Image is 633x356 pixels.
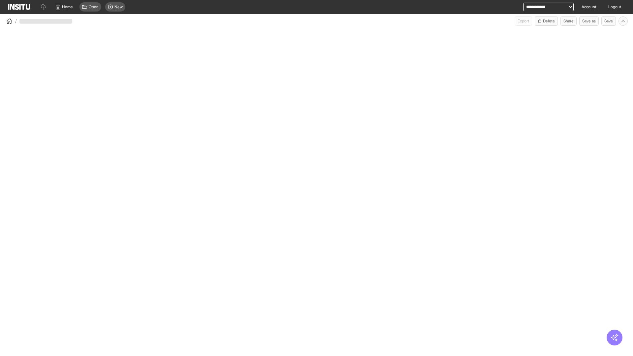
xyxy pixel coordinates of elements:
[62,4,73,10] span: Home
[515,16,532,26] button: Export
[114,4,123,10] span: New
[601,16,616,26] button: Save
[5,17,17,25] button: /
[515,16,532,26] span: Can currently only export from Insights reports.
[15,18,17,24] span: /
[560,16,577,26] button: Share
[8,4,30,10] img: Logo
[579,16,599,26] button: Save as
[535,16,558,26] button: Delete
[89,4,99,10] span: Open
